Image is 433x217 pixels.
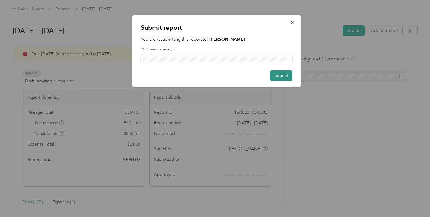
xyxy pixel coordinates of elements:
strong: [PERSON_NAME] [209,37,245,42]
iframe: Everlance-gr Chat Button Frame [399,183,433,217]
p: You are resubmitting this report to: [141,36,292,43]
button: Submit [270,70,292,81]
label: Optional comment [141,47,292,52]
p: Submit report [141,23,292,32]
